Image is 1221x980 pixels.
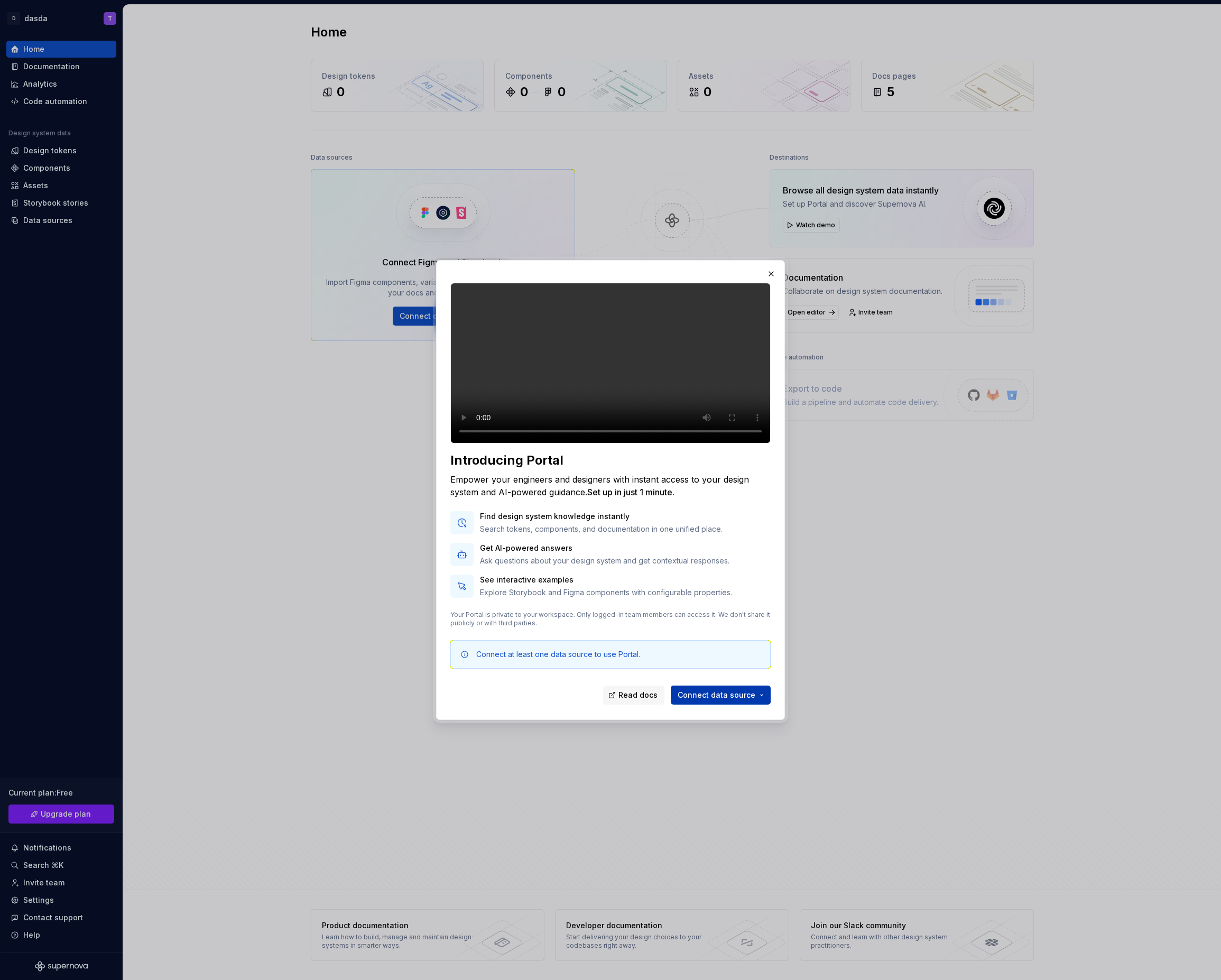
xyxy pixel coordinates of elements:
div: Introducing Portal [450,452,771,469]
span: Read docs [618,690,658,700]
p: See interactive examples [480,575,732,585]
span: Connect data source [678,690,755,700]
p: Explore Storybook and Figma components with configurable properties. [480,587,732,598]
p: Get AI-powered answers [480,543,729,553]
a: Read docs [603,686,664,705]
button: Connect data source [671,686,771,705]
p: Ask questions about your design system and get contextual responses. [480,556,729,566]
p: Find design system knowledge instantly [480,511,723,522]
div: Empower your engineers and designers with instant access to your design system and AI-powered gui... [450,473,771,498]
p: Your Portal is private to your workspace. Only logged-in team members can access it. We don't sha... [450,611,771,627]
div: Connect at least one data source to use Portal. [476,649,640,660]
span: Set up in just 1 minute. [587,487,674,497]
p: Search tokens, components, and documentation in one unified place. [480,524,723,534]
